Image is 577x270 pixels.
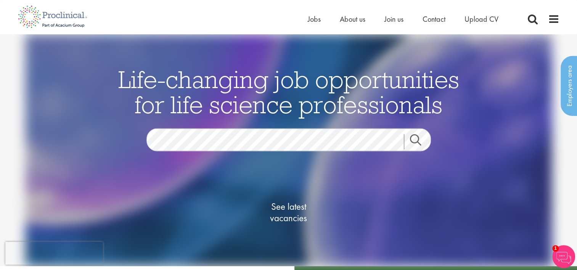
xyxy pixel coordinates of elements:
a: Upload CV [464,14,498,24]
iframe: reCAPTCHA [5,242,103,265]
a: Join us [384,14,403,24]
a: Job search submit button [404,134,437,149]
span: See latest vacancies [251,201,327,224]
span: 1 [552,245,559,252]
a: About us [340,14,365,24]
span: Life-changing job opportunities for life science professionals [118,64,459,120]
a: See latestvacancies [251,170,327,254]
img: candidate home [25,34,552,266]
img: Chatbot [552,245,575,268]
a: Contact [423,14,445,24]
a: Jobs [308,14,321,24]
